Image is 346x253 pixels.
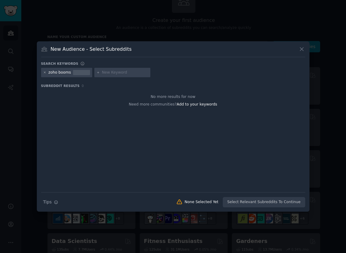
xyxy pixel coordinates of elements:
div: None Selected Yet [185,199,218,205]
span: Tips [43,199,52,205]
span: Subreddit Results [41,84,80,88]
input: New Keyword [102,70,148,75]
span: Add to your keywords [177,102,217,106]
h3: Search keywords [41,61,79,66]
h3: New Audience - Select Subreddits [51,46,131,52]
div: Need more communities? [41,100,305,107]
div: No more results for now [41,94,305,100]
div: zoho booms [48,70,71,75]
button: Tips [41,197,60,207]
span: 0 [82,84,84,88]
